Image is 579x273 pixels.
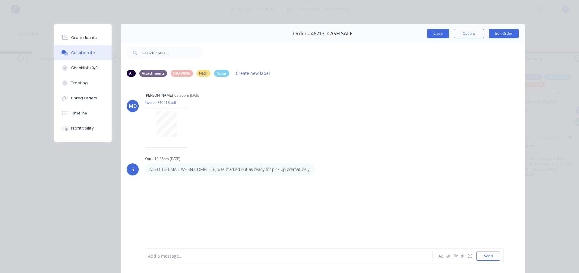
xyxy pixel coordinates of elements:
div: MD [129,102,137,110]
button: Send [476,252,500,261]
span: Order #46213 - [293,31,327,37]
button: Tracking [54,75,112,91]
button: Profitability [54,121,112,136]
p: Invoice F46213.pdf [145,100,194,105]
button: Options [454,29,484,38]
button: Close [427,29,449,38]
button: Create new label [233,69,273,77]
div: 03:26pm [DATE] [174,93,201,98]
input: Search notes... [142,47,202,59]
div: [PERSON_NAME] [145,93,173,98]
div: Linked Orders [71,95,97,101]
button: Linked Orders [54,91,112,106]
div: S [131,166,134,173]
div: Order details [71,35,97,40]
p: NEED TO EMAIL WHEN COMPLETE, was marked out as ready for pick up prematurely. [149,166,310,172]
div: Attachments [139,70,167,77]
div: Tracking [71,80,88,86]
div: NEST [197,70,210,77]
button: ☺ [466,252,473,260]
div: DRAWING [171,70,193,77]
div: Collaborate [71,50,95,56]
button: Collaborate [54,45,112,60]
button: Timeline [54,106,112,121]
button: @ [445,252,452,260]
button: Checklists 0/0 [54,60,112,75]
button: Edit Order [489,29,519,38]
div: Timeline [71,111,87,116]
div: All [127,70,136,77]
button: Aa [437,252,445,260]
button: Order details [54,30,112,45]
div: Checklists 0/0 [71,65,98,71]
div: - 10:38am [DATE] [152,156,180,162]
div: Profitability [71,126,94,131]
div: You [145,156,151,162]
span: CASH SALE [327,31,353,37]
div: Notes [214,70,229,77]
